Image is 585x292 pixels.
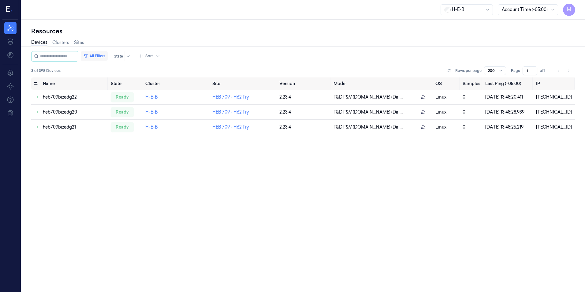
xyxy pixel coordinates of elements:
button: M [563,4,575,16]
div: heb709bizedg20 [43,109,106,115]
span: 3 of 398 Devices [31,68,61,73]
div: [DATE] 13:48:20.411 [485,94,531,100]
span: F&D F&V [DOMAIN_NAME] (Dai ... [333,124,403,130]
div: 0 [463,124,480,130]
a: HEB 709 - H62 Fry [212,109,249,115]
div: 0 [463,109,480,115]
th: Version [277,77,331,90]
span: F&D F&V [DOMAIN_NAME] (Dai ... [333,109,403,115]
div: Resources [31,27,575,36]
th: IP [534,77,575,90]
a: Sites [74,39,84,46]
div: ready [111,122,134,132]
div: ready [111,92,134,102]
th: Samples [460,77,483,90]
th: OS [433,77,460,90]
div: 2.23.4 [279,94,328,100]
a: H-E-B [145,124,158,130]
span: F&D F&V [DOMAIN_NAME] (Dai ... [333,94,403,100]
span: of 1 [540,68,550,73]
p: linux [435,124,458,130]
a: HEB 709 - H62 Fry [212,94,249,100]
div: [TECHNICAL_ID] [536,109,573,115]
div: 2.23.4 [279,124,328,130]
th: Last Ping (-05:00) [483,77,534,90]
div: [DATE] 13:48:28.939 [485,109,531,115]
div: [TECHNICAL_ID] [536,94,573,100]
p: linux [435,94,458,100]
p: Rows per page [455,68,482,73]
th: Cluster [143,77,210,90]
div: [TECHNICAL_ID] [536,124,573,130]
div: 0 [463,94,480,100]
th: Model [331,77,433,90]
th: Name [40,77,108,90]
div: ready [111,107,134,117]
div: [DATE] 13:48:25.219 [485,124,531,130]
th: State [108,77,143,90]
div: heb709bizedg22 [43,94,106,100]
a: HEB 709 - H62 Fry [212,124,249,130]
a: Devices [31,39,47,46]
div: 2.23.4 [279,109,328,115]
p: linux [435,109,458,115]
nav: pagination [554,66,573,75]
a: Clusters [52,39,69,46]
a: H-E-B [145,109,158,115]
button: All Filters [81,51,108,61]
th: Site [210,77,277,90]
span: Page [511,68,520,73]
a: H-E-B [145,94,158,100]
div: heb709bizedg21 [43,124,106,130]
